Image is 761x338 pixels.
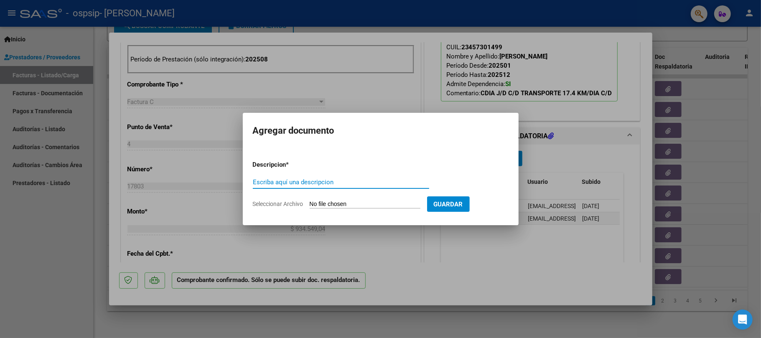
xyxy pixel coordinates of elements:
h2: Agregar documento [253,123,509,139]
span: Seleccionar Archivo [253,201,303,207]
button: Guardar [427,196,470,212]
span: Guardar [434,201,463,208]
div: Open Intercom Messenger [733,310,753,330]
p: Descripcion [253,160,330,170]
